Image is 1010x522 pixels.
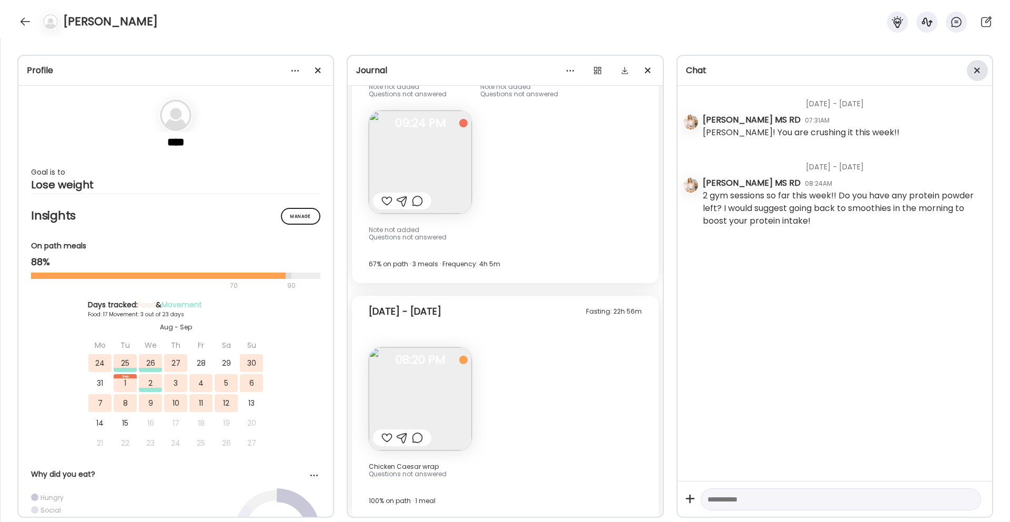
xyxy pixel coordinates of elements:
[189,354,213,372] div: 28
[369,118,472,128] span: 09:24 PM
[160,99,191,131] img: bg-avatar-default.svg
[240,394,263,412] div: 13
[139,354,162,372] div: 26
[164,374,187,392] div: 3
[114,434,137,452] div: 22
[114,374,137,392] div: 1
[31,208,320,224] h2: Insights
[139,414,162,432] div: 16
[369,305,441,318] div: [DATE] - [DATE]
[31,279,284,292] div: 70
[164,394,187,412] div: 10
[31,240,320,252] div: On path meals
[480,89,558,98] span: Questions not answered
[369,89,447,98] span: Questions not answered
[215,414,238,432] div: 19
[189,374,213,392] div: 4
[139,394,162,412] div: 9
[240,354,263,372] div: 30
[88,299,264,310] div: Days tracked: &
[215,434,238,452] div: 26
[88,414,112,432] div: 14
[683,115,698,129] img: avatars%2FZW9KklTtUVcVnOyycHmoGrrYp3K3
[805,116,830,125] div: 07:31AM
[139,336,162,354] div: We
[703,114,801,126] div: [PERSON_NAME] MS RD
[703,86,984,114] div: [DATE] - [DATE]
[88,394,112,412] div: 7
[88,434,112,452] div: 21
[31,178,320,191] div: Lose weight
[356,64,654,77] div: Journal
[703,126,900,139] div: [PERSON_NAME]! You are crushing it this week!!
[27,64,325,77] div: Profile
[369,463,472,470] div: Chicken Caesar wrap
[703,177,801,189] div: [PERSON_NAME] MS RD
[139,374,162,392] div: 2
[369,355,472,365] span: 08:20 PM
[686,64,984,77] div: Chat
[189,394,213,412] div: 11
[240,414,263,432] div: 20
[164,434,187,452] div: 24
[88,354,112,372] div: 24
[369,258,641,270] div: 67% on path · 3 meals · Frequency: 4h 5m
[88,310,264,318] div: Food: 17 Movement: 3 out of 23 days
[369,347,472,450] img: images%2FWb0hM0fk8LerXRYHcsdVUXcJb2k2%2FmeiVubm77dY46LihWaUc%2FxDCm6SJ0HXWB2m1wWUYu_240
[164,414,187,432] div: 17
[88,323,264,332] div: Aug - Sep
[480,82,531,91] span: Note not added
[189,336,213,354] div: Fr
[240,336,263,354] div: Su
[63,13,158,30] h4: [PERSON_NAME]
[114,394,137,412] div: 8
[114,336,137,354] div: Tu
[286,279,297,292] div: 90
[189,414,213,432] div: 18
[88,374,112,392] div: 31
[703,189,984,227] div: 2 gym sessions so far this week!! Do you have any protein powder left? I would suggest going back...
[281,208,320,225] div: Manage
[369,469,447,478] span: Questions not answered
[31,166,320,178] div: Goal is to
[138,299,156,310] span: Food
[114,354,137,372] div: 25
[240,434,263,452] div: 27
[683,178,698,193] img: avatars%2FZW9KklTtUVcVnOyycHmoGrrYp3K3
[114,374,137,378] div: Sep
[703,149,984,177] div: [DATE] - [DATE]
[240,374,263,392] div: 6
[41,506,61,515] div: Social
[369,111,472,214] img: images%2FWb0hM0fk8LerXRYHcsdVUXcJb2k2%2FMaZgVhX0HYw9KZpG4bWD%2FlTbBPp2aExKgzhQayzye_240
[164,354,187,372] div: 27
[215,354,238,372] div: 29
[31,256,320,268] div: 88%
[805,179,832,188] div: 08:24AM
[164,336,187,354] div: Th
[215,394,238,412] div: 12
[139,434,162,452] div: 23
[43,14,58,29] img: bg-avatar-default.svg
[369,225,419,234] span: Note not added
[215,374,238,392] div: 5
[88,336,112,354] div: Mo
[369,82,419,91] span: Note not added
[161,299,202,310] span: Movement
[114,414,137,432] div: 15
[189,434,213,452] div: 25
[41,493,64,502] div: Hungry
[369,233,447,242] span: Questions not answered
[215,336,238,354] div: Sa
[369,495,641,507] div: 100% on path · 1 meal
[31,469,320,480] div: Why did you eat?
[586,305,642,318] div: Fasting: 22h 56m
